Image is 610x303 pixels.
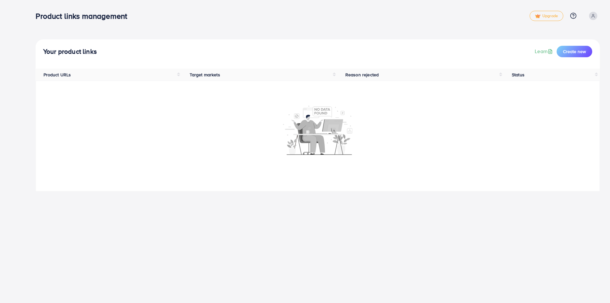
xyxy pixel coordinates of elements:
h3: Product links management [36,11,132,21]
img: No account [283,105,352,155]
span: Create new [563,48,586,55]
span: Product URLs [44,72,71,78]
span: Target markets [190,72,220,78]
img: tick [535,14,540,18]
a: tickUpgrade [530,11,563,21]
span: Reason rejected [345,72,379,78]
span: Status [512,72,525,78]
h4: Your product links [43,48,97,56]
a: Learn [535,48,554,55]
button: Create new [557,46,592,57]
span: Upgrade [535,14,558,18]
